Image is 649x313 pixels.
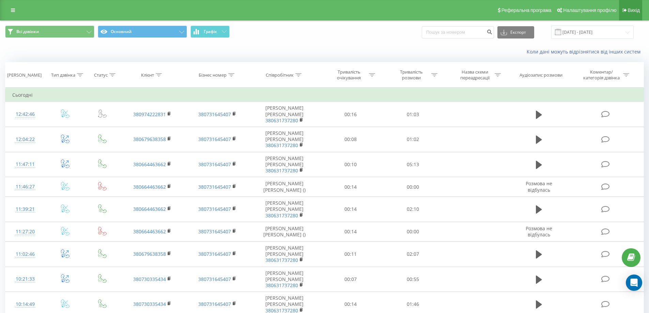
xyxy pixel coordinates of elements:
[94,72,108,78] div: Статус
[382,177,444,197] td: 00:00
[190,26,230,38] button: Графік
[133,111,166,118] a: 380974222831
[265,117,298,124] a: 380631737280
[265,282,298,288] a: 380631737280
[5,26,94,38] button: Всі дзвінки
[141,72,154,78] div: Клієнт
[320,197,382,222] td: 00:14
[198,251,231,257] a: 380731645407
[265,142,298,148] a: 380631737280
[250,197,320,222] td: [PERSON_NAME] [PERSON_NAME]
[382,152,444,177] td: 05:13
[382,242,444,267] td: 02:07
[5,88,644,102] td: Сьогодні
[133,301,166,307] a: 380730335434
[393,69,430,81] div: Тривалість розмови
[7,72,42,78] div: [PERSON_NAME]
[582,69,621,81] div: Коментар/категорія дзвінка
[133,161,166,168] a: 380664463662
[250,177,320,197] td: [PERSON_NAME] [PERSON_NAME] ()
[265,167,298,174] a: 380631737280
[331,69,367,81] div: Тривалість очікування
[497,26,534,38] button: Експорт
[265,257,298,263] a: 380631737280
[382,197,444,222] td: 02:10
[382,222,444,241] td: 00:00
[320,102,382,127] td: 00:16
[198,228,231,235] a: 380731645407
[12,248,38,261] div: 11:02:46
[382,267,444,292] td: 00:55
[198,184,231,190] a: 380731645407
[563,7,616,13] span: Налаштування профілю
[133,206,166,212] a: 380664463662
[198,136,231,142] a: 380731645407
[520,72,562,78] div: Аудіозапис розмови
[16,29,39,34] span: Всі дзвінки
[382,127,444,152] td: 01:02
[199,72,227,78] div: Бізнес номер
[12,133,38,146] div: 12:04:22
[501,7,552,13] span: Реферальна програма
[133,251,166,257] a: 380679638358
[12,203,38,216] div: 11:39:21
[133,276,166,282] a: 380730335434
[250,222,320,241] td: [PERSON_NAME] [PERSON_NAME] ()
[526,225,552,238] span: Розмова не відбулась
[133,228,166,235] a: 380664463662
[198,301,231,307] a: 380731645407
[204,29,217,34] span: Графік
[422,26,494,38] input: Пошук за номером
[12,225,38,238] div: 11:27:20
[250,152,320,177] td: [PERSON_NAME] [PERSON_NAME]
[98,26,187,38] button: Основний
[527,48,644,55] a: Коли дані можуть відрізнятися вiд інших систем
[133,136,166,142] a: 380679638358
[320,267,382,292] td: 00:07
[12,180,38,193] div: 11:46:27
[250,242,320,267] td: [PERSON_NAME] [PERSON_NAME]
[12,158,38,171] div: 11:47:11
[382,102,444,127] td: 01:03
[250,127,320,152] td: [PERSON_NAME] [PERSON_NAME]
[12,298,38,311] div: 10:14:49
[198,111,231,118] a: 380731645407
[320,242,382,267] td: 00:11
[198,206,231,212] a: 380731645407
[320,222,382,241] td: 00:14
[12,272,38,286] div: 10:21:33
[198,161,231,168] a: 380731645407
[266,72,294,78] div: Співробітник
[526,180,552,193] span: Розмова не відбулась
[250,267,320,292] td: [PERSON_NAME] [PERSON_NAME]
[198,276,231,282] a: 380731645407
[320,177,382,197] td: 00:14
[51,72,75,78] div: Тип дзвінка
[12,108,38,121] div: 12:42:46
[265,212,298,219] a: 380631737280
[457,69,493,81] div: Назва схеми переадресації
[250,102,320,127] td: [PERSON_NAME] [PERSON_NAME]
[133,184,166,190] a: 380664463662
[320,127,382,152] td: 00:08
[320,152,382,177] td: 00:10
[628,7,640,13] span: Вихід
[626,275,642,291] div: Open Intercom Messenger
